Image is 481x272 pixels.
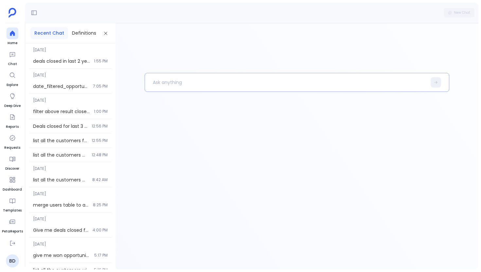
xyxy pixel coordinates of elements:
[6,254,19,267] a: BD
[7,61,18,67] span: Chat
[92,177,108,182] span: 8:42 AM
[33,123,88,129] span: Deals closed for last 3 weeks
[33,137,88,144] span: list all the customers for last 3 years.
[3,174,22,192] a: Dashboard
[3,208,22,213] span: Templates
[4,90,21,109] a: Deep Dive
[92,138,108,143] span: 12:55 PM
[68,27,100,39] button: Definitions
[6,111,19,129] a: Reports
[29,94,112,103] span: [DATE]
[93,228,108,233] span: 4:00 PM
[29,187,112,196] span: [DATE]
[7,82,18,88] span: Explore
[7,41,18,46] span: Home
[93,202,108,208] span: 8:25 PM
[2,229,23,234] span: PetaReports
[29,162,112,171] span: [DATE]
[29,43,112,53] span: [DATE]
[33,108,90,115] span: filter above result closed_opportunities_last_3_years in ascending order of opportunity name column.
[33,177,88,183] span: list all the customers with aARR > 30k
[29,69,112,78] span: [DATE]
[92,152,108,158] span: 12:48 PM
[92,124,108,129] span: 12:56 PM
[4,145,20,150] span: Requests
[5,166,19,171] span: Discover
[9,8,16,18] img: petavue logo
[33,202,89,208] span: merge users table to above output and then apply same filter like take deals closed for last 2 ye...
[4,132,20,150] a: Requests
[3,187,22,192] span: Dashboard
[3,195,22,213] a: Templates
[6,124,19,129] span: Reports
[33,58,90,64] span: deals closed in last 2 years.
[33,83,89,90] span: date_filtered_opportunities = won_opportunities[(won_opportunities["salesforce_opportunities_Clos...
[93,84,108,89] span: 7:05 PM
[4,103,21,109] span: Deep Dive
[7,69,18,88] a: Explore
[29,212,112,222] span: [DATE]
[29,238,112,247] span: [DATE]
[94,59,108,64] span: 1:55 PM
[33,252,90,259] span: give me won opportunities
[94,109,108,114] span: 1:00 PM
[2,216,23,234] a: PetaReports
[5,153,19,171] a: Discover
[94,253,108,258] span: 5:17 PM
[33,227,89,233] span: Give me deals closed for last 2 years.
[33,152,88,158] span: list all the customers with aARR > 30k
[7,48,18,67] a: Chat
[7,27,18,46] a: Home
[30,27,68,39] button: Recent Chat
